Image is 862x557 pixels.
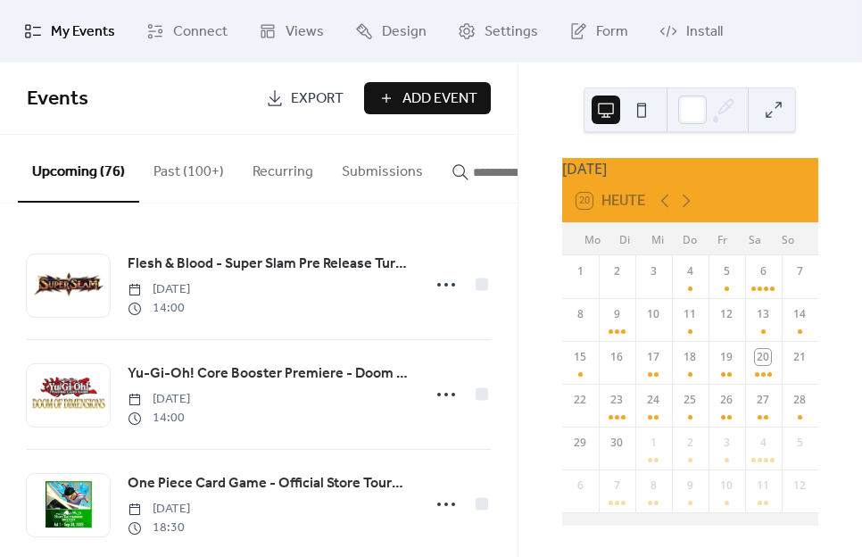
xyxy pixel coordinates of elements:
[682,435,698,451] div: 2
[642,223,674,255] div: Mi
[128,390,190,409] span: [DATE]
[674,223,706,255] div: Do
[128,500,190,519] span: [DATE]
[792,392,808,408] div: 28
[792,349,808,365] div: 21
[18,135,139,203] button: Upcoming (76)
[755,435,771,451] div: 4
[755,478,771,494] div: 11
[646,7,736,55] a: Install
[139,135,238,201] button: Past (100+)
[51,21,115,43] span: My Events
[485,21,538,43] span: Settings
[173,21,228,43] span: Connect
[556,7,642,55] a: Form
[682,478,698,494] div: 9
[772,223,804,255] div: So
[645,349,661,365] div: 17
[792,263,808,279] div: 7
[364,82,491,114] button: Add Event
[682,349,698,365] div: 18
[792,306,808,322] div: 14
[682,306,698,322] div: 11
[755,306,771,322] div: 13
[609,349,625,365] div: 16
[128,299,190,318] span: 14:00
[609,435,625,451] div: 30
[128,254,410,275] span: Flesh & Blood - Super Slam Pre Release Turnier Samstag [DATE] ab 14.00 Uhr
[792,435,808,451] div: 5
[572,392,588,408] div: 22
[645,435,661,451] div: 1
[645,392,661,408] div: 24
[718,478,734,494] div: 10
[128,362,410,386] a: Yu-Gi-Oh! Core Booster Premiere - Doom of Dimensions / Samstag [DATE] ab 14 Uhr
[128,409,190,428] span: 14:00
[718,392,734,408] div: 26
[128,363,410,385] span: Yu-Gi-Oh! Core Booster Premiere - Doom of Dimensions / Samstag [DATE] ab 14 Uhr
[609,306,625,322] div: 9
[572,306,588,322] div: 8
[245,7,337,55] a: Views
[792,478,808,494] div: 12
[128,472,410,495] a: One Piece Card Game - Official Store Tournament September - Samstag [DATE] ab 18.30 Uhr
[572,349,588,365] div: 15
[718,306,734,322] div: 12
[572,478,588,494] div: 6
[128,473,410,495] span: One Piece Card Game - Official Store Tournament September - Samstag [DATE] ab 18.30 Uhr
[739,223,771,255] div: Sa
[128,519,190,537] span: 18:30
[342,7,440,55] a: Design
[718,349,734,365] div: 19
[27,79,88,119] span: Events
[128,280,190,299] span: [DATE]
[596,21,628,43] span: Form
[609,263,625,279] div: 2
[128,253,410,276] a: Flesh & Blood - Super Slam Pre Release Turnier Samstag [DATE] ab 14.00 Uhr
[11,7,128,55] a: My Events
[707,223,739,255] div: Fr
[718,263,734,279] div: 5
[327,135,437,201] button: Submissions
[286,21,324,43] span: Views
[609,478,625,494] div: 7
[645,478,661,494] div: 8
[576,223,609,255] div: Mo
[291,88,344,110] span: Export
[572,435,588,451] div: 29
[562,158,818,179] div: [DATE]
[402,88,477,110] span: Add Event
[755,349,771,365] div: 20
[444,7,551,55] a: Settings
[238,135,327,201] button: Recurring
[133,7,241,55] a: Connect
[686,21,723,43] span: Install
[253,82,357,114] a: Export
[682,392,698,408] div: 25
[755,392,771,408] div: 27
[682,263,698,279] div: 4
[645,306,661,322] div: 10
[645,263,661,279] div: 3
[382,21,427,43] span: Design
[755,263,771,279] div: 6
[572,263,588,279] div: 1
[609,223,641,255] div: Di
[718,435,734,451] div: 3
[609,392,625,408] div: 23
